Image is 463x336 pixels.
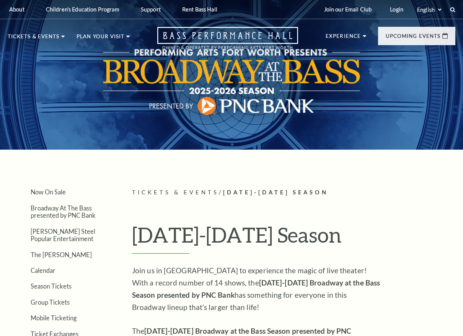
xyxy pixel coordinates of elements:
span: Tickets & Events [132,189,219,196]
p: Upcoming Events [386,34,440,43]
p: Support [141,6,161,13]
a: Group Tickets [31,298,70,306]
p: Plan Your Visit [77,34,124,43]
a: [PERSON_NAME] Steel Popular Entertainment [31,228,95,242]
strong: [DATE]-[DATE] Broadway at the Bass Season presented by PNC Bank [132,278,380,299]
p: About [9,6,24,13]
select: Select: [416,6,443,13]
p: / [132,188,455,197]
a: Broadway At The Bass presented by PNC Bank [31,204,96,219]
a: The [PERSON_NAME] [31,251,92,258]
a: Season Tickets [31,282,72,290]
a: Mobile Ticketing [31,314,77,321]
p: Tickets & Events [8,34,59,43]
h1: [DATE]-[DATE] Season [132,222,455,254]
p: Rent Bass Hall [182,6,217,13]
p: Experience [326,34,361,43]
p: Children's Education Program [46,6,119,13]
a: Now On Sale [31,188,66,196]
p: Join us in [GEOGRAPHIC_DATA] to experience the magic of live theater! With a record number of 14 ... [132,264,381,313]
a: Calendar [31,267,55,274]
span: [DATE]-[DATE] Season [223,189,328,196]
